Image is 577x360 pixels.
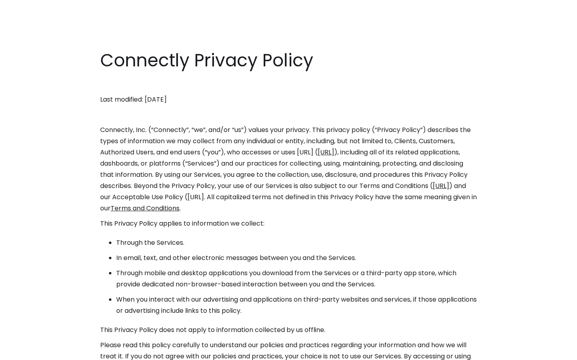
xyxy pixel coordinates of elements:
[100,79,477,90] p: ‍
[100,124,477,214] p: Connectly, Inc. (“Connectly”, “we”, and/or “us”) values your privacy. This privacy policy (“Priva...
[116,294,477,316] li: When you interact with our advertising and applications on third-party websites and services, if ...
[100,94,477,105] p: Last modified: [DATE]
[16,346,48,357] ul: Language list
[116,252,477,264] li: In email, text, and other electronic messages between you and the Services.
[318,148,334,157] a: [URL]
[116,237,477,248] li: Through the Services.
[116,268,477,290] li: Through mobile and desktop applications you download from the Services or a third-party app store...
[111,204,180,213] a: Terms and Conditions
[100,324,477,336] p: This Privacy Policy does not apply to information collected by us offline.
[8,345,48,357] aside: Language selected: English
[100,218,477,229] p: This Privacy Policy applies to information we collect:
[433,181,449,190] a: [URL]
[100,109,477,120] p: ‍
[100,48,477,73] h1: Connectly Privacy Policy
